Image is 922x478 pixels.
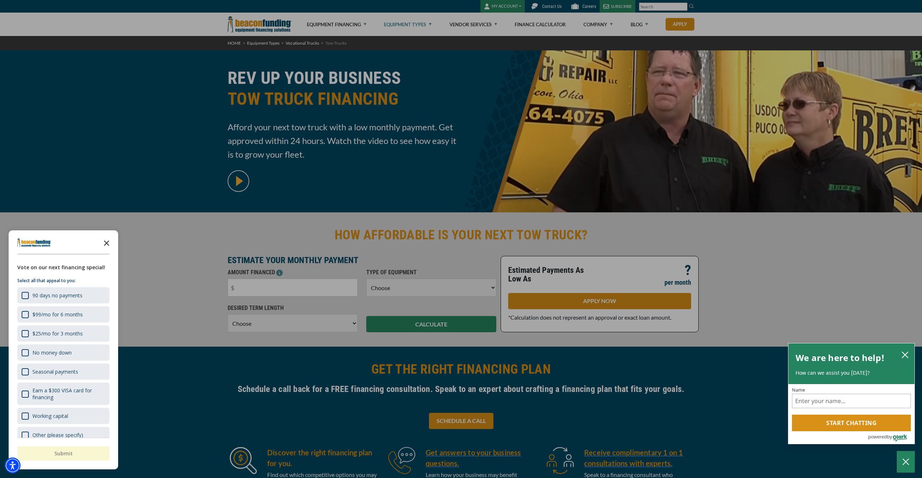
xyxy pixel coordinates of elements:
div: Earn a $300 VISA card for financing [17,383,109,405]
div: 90 days no payments [32,292,82,299]
span: by [887,432,892,441]
div: $25/mo for 3 months [17,325,109,342]
div: $25/mo for 3 months [32,330,83,337]
div: Other (please specify) [17,427,109,443]
div: Vote on our next financing special! [17,263,109,271]
div: Other (please specify) [32,432,83,438]
div: No money down [17,344,109,361]
div: Working capital [32,412,68,419]
div: $99/mo for 6 months [32,311,83,318]
button: Close Chatbox [897,451,915,473]
input: Name [792,394,911,408]
div: Seasonal payments [17,364,109,380]
span: powered [868,432,887,441]
button: close chatbox [899,350,911,360]
div: 90 days no payments [17,287,109,303]
div: olark chatbox [788,343,915,445]
button: Start chatting [792,415,911,431]
a: Powered by Olark - open in a new tab [868,432,914,444]
div: Seasonal payments [32,368,78,375]
div: $99/mo for 6 months [17,306,109,323]
button: Submit [17,446,109,461]
div: Earn a $300 VISA card for financing [32,387,105,401]
button: Close the survey [99,235,114,250]
p: Select all that appeal to you: [17,277,109,284]
p: How can we assist you [DATE]? [796,369,907,376]
div: Working capital [17,408,109,424]
div: No money down [32,349,72,356]
h2: We are here to help! [796,351,885,365]
div: Survey [9,230,118,469]
label: Name [792,388,911,392]
div: Accessibility Menu [5,457,21,473]
img: Company logo [17,238,51,247]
